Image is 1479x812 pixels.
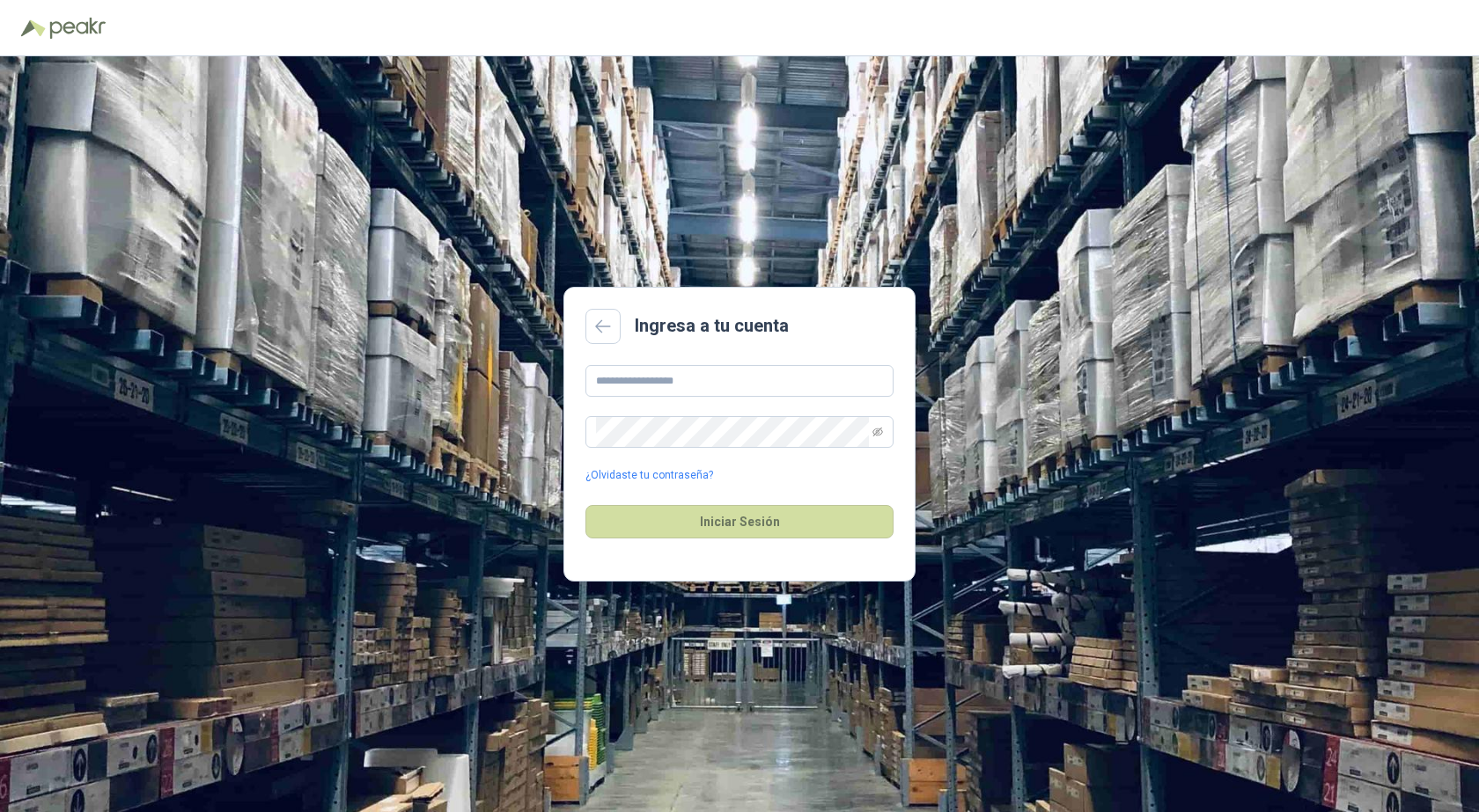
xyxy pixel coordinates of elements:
[21,19,46,37] img: Logo
[585,505,894,538] button: Iniciar Sesión
[872,427,883,437] span: eye-invisible
[585,467,713,484] a: ¿Olvidaste tu contraseña?
[635,312,789,340] h2: Ingresa a tu cuenta
[49,18,106,39] img: Peakr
